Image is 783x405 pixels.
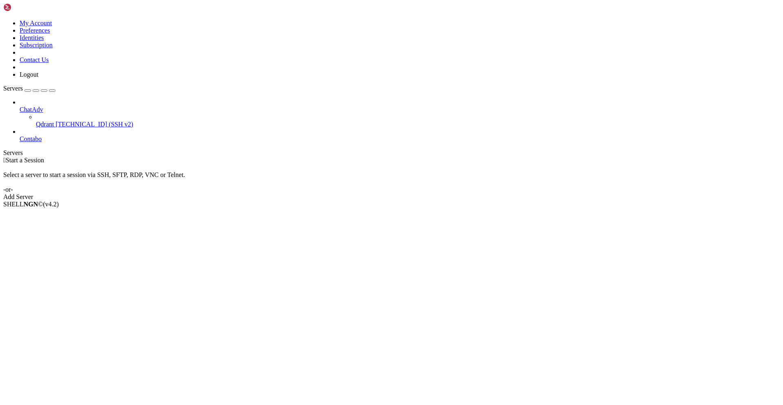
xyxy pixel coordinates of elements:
[55,121,133,128] span: [TECHNICAL_ID] (SSH v2)
[20,34,44,41] a: Identities
[6,157,44,164] span: Start a Session
[36,113,780,128] li: Qdrant [TECHNICAL_ID] (SSH v2)
[20,56,49,63] a: Contact Us
[36,121,54,128] span: Qdrant
[20,106,780,113] a: ChatAdv
[20,20,52,27] a: My Account
[20,99,780,128] li: ChatAdv
[3,85,55,92] a: Servers
[3,3,50,11] img: Shellngn
[3,193,780,201] div: Add Server
[20,135,42,142] span: Contabo
[20,42,53,49] a: Subscription
[20,135,780,143] a: Contabo
[43,201,59,208] span: 4.2.0
[3,149,780,157] div: Servers
[3,157,6,164] span: 
[20,106,43,113] span: ChatAdv
[36,121,780,128] a: Qdrant [TECHNICAL_ID] (SSH v2)
[20,128,780,143] li: Contabo
[20,71,38,78] a: Logout
[3,164,780,193] div: Select a server to start a session via SSH, SFTP, RDP, VNC or Telnet. -or-
[24,201,38,208] b: NGN
[3,201,59,208] span: SHELL ©
[20,27,50,34] a: Preferences
[3,85,23,92] span: Servers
